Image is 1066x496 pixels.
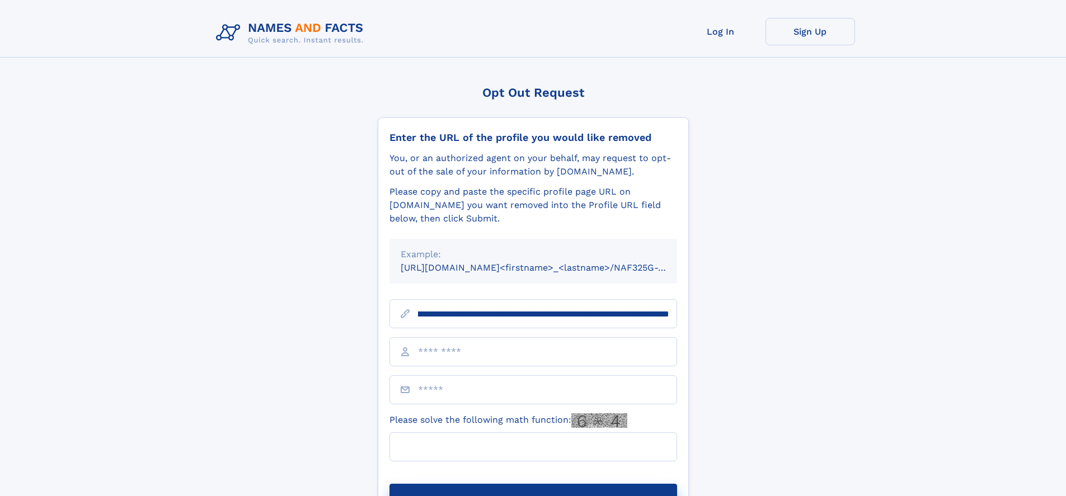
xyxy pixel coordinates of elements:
[389,152,677,178] div: You, or an authorized agent on your behalf, may request to opt-out of the sale of your informatio...
[389,131,677,144] div: Enter the URL of the profile you would like removed
[401,248,666,261] div: Example:
[378,86,689,100] div: Opt Out Request
[389,413,627,428] label: Please solve the following math function:
[766,18,855,45] a: Sign Up
[676,18,766,45] a: Log In
[212,18,373,48] img: Logo Names and Facts
[401,262,698,273] small: [URL][DOMAIN_NAME]<firstname>_<lastname>/NAF325G-xxxxxxxx
[389,185,677,225] div: Please copy and paste the specific profile page URL on [DOMAIN_NAME] you want removed into the Pr...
